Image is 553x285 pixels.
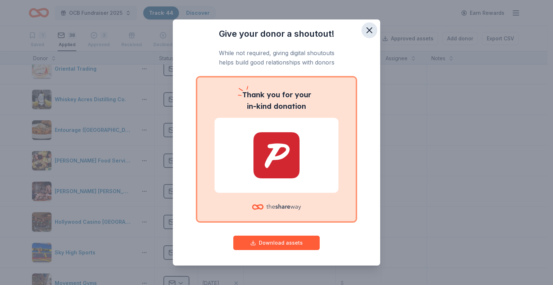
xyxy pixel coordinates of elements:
button: Download assets [233,236,320,250]
p: you for your in-kind donation [215,89,338,112]
h3: Give your donor a shoutout! [187,28,366,40]
p: While not required, giving digital shoutouts helps build good relationships with donors [187,48,366,67]
span: Thank [242,90,265,99]
img: Portillo's [223,132,330,178]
